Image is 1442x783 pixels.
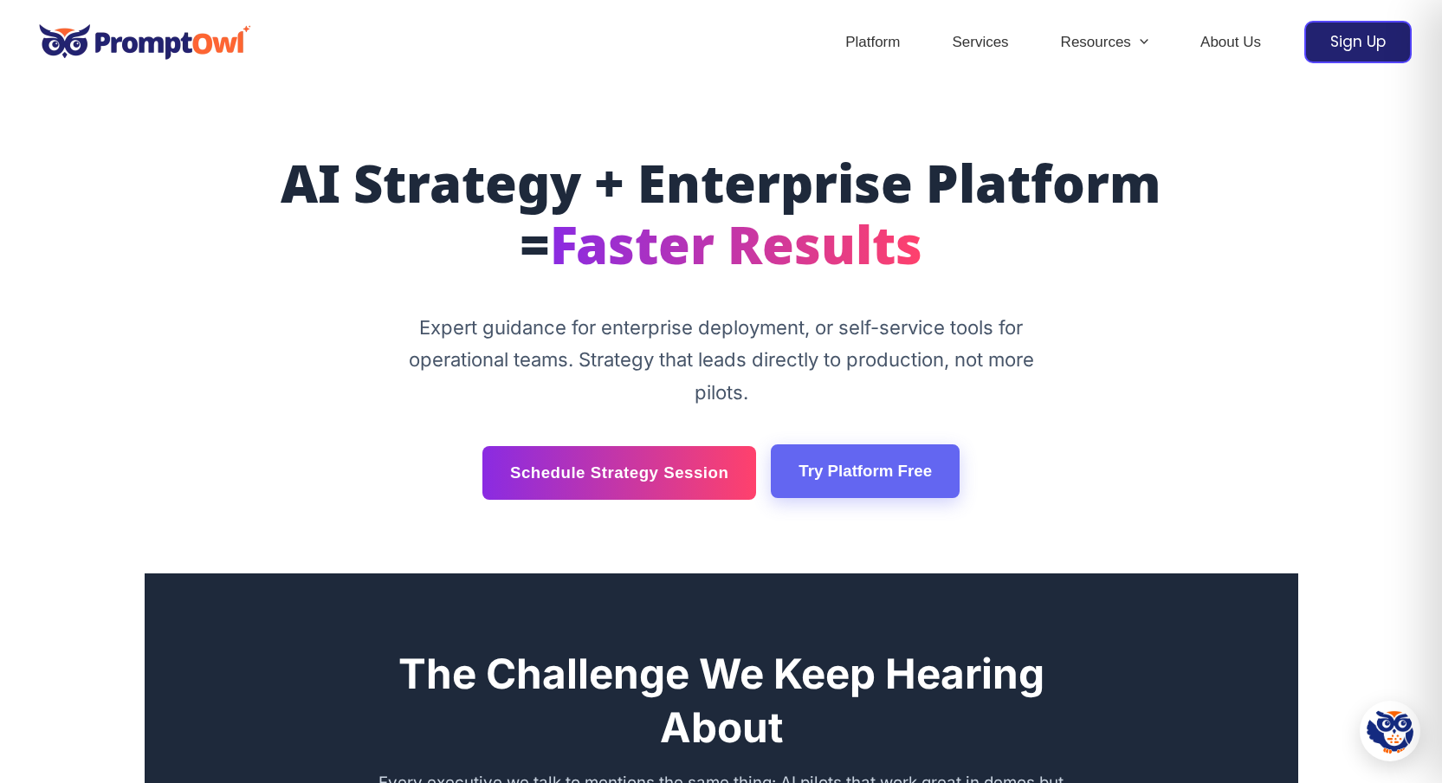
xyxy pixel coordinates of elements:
span: Menu Toggle [1131,12,1148,73]
a: ResourcesMenu Toggle [1035,12,1174,73]
a: Sign Up [1304,21,1412,63]
h1: AI Strategy + Enterprise Platform = [231,159,1212,282]
nav: Site Navigation: Header [819,12,1287,73]
img: Hootie - PromptOwl AI Assistant [1367,708,1413,754]
a: Try Platform Free [771,444,960,498]
span: Faster Results [550,217,922,284]
a: About Us [1174,12,1287,73]
a: Schedule Strategy Session [482,446,756,500]
p: Expert guidance for enterprise deployment, or self-service tools for operational teams. Strategy ... [397,312,1046,410]
a: Platform [819,12,926,73]
h2: The Challenge We Keep Hearing About [375,647,1068,754]
img: promptowl.ai logo [30,12,260,72]
a: Services [926,12,1034,73]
